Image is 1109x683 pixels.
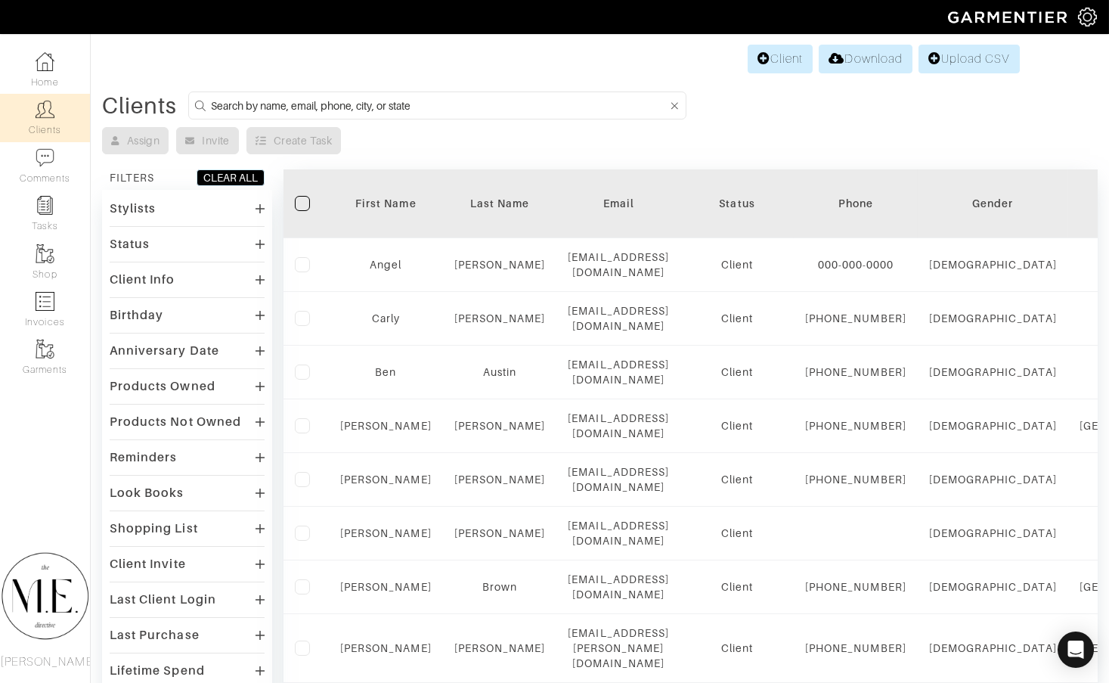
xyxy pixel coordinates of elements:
div: Client Info [110,272,175,287]
div: Lifetime Spend [110,663,205,678]
div: [PHONE_NUMBER] [805,365,906,380]
a: [PERSON_NAME] [340,420,432,432]
a: Angel [370,259,401,271]
img: comment-icon-a0a6a9ef722e966f86d9cbdc48e553b5cf19dbc54f86b18d962a5391bc8f6eb6.png [36,148,54,167]
div: [PHONE_NUMBER] [805,472,906,487]
a: [PERSON_NAME] [340,642,432,654]
div: Client [692,365,782,380]
img: reminder-icon-8004d30b9f0a5d33ae49ab947aed9ed385cf756f9e5892f1edd6e32f2345188e.png [36,196,54,215]
div: [DEMOGRAPHIC_DATA] [929,526,1057,541]
div: Client [692,472,782,487]
div: Last Client Login [110,592,216,607]
div: Last Purchase [110,628,200,643]
div: Last Name [454,196,546,211]
div: [DEMOGRAPHIC_DATA] [929,641,1057,656]
div: Shopping List [110,521,198,536]
div: Status [110,237,150,252]
div: Email [568,196,669,211]
img: orders-icon-0abe47150d42831381b5fb84f609e132dff9fe21cb692f30cb5eec754e2cba89.png [36,292,54,311]
div: Client [692,311,782,326]
div: Stylists [110,201,156,216]
div: [DEMOGRAPHIC_DATA] [929,472,1057,487]
div: Look Books [110,486,184,501]
div: CLEAR ALL [203,170,258,185]
img: garments-icon-b7da505a4dc4fd61783c78ac3ca0ef83fa9d6f193b1c9dc38574b1d14d53ca28.png [36,244,54,263]
div: [DEMOGRAPHIC_DATA] [929,579,1057,595]
div: [PHONE_NUMBER] [805,311,906,326]
div: Status [692,196,782,211]
div: Client [692,418,782,433]
th: Toggle SortBy [329,169,443,238]
img: gear-icon-white-bd11855cb880d31180b6d7d6211b90ccbf57a29d726f0c71d8c61bd08dd39cc2.png [1078,8,1097,26]
a: [PERSON_NAME] [454,642,546,654]
input: Search by name, email, phone, city, or state [211,96,668,115]
div: [PHONE_NUMBER] [805,418,906,433]
div: [EMAIL_ADDRESS][DOMAIN_NAME] [568,518,669,548]
div: [DEMOGRAPHIC_DATA] [929,311,1057,326]
div: [DEMOGRAPHIC_DATA] [929,418,1057,433]
a: Carly [372,312,400,324]
div: Gender [929,196,1057,211]
div: Products Owned [110,379,215,394]
a: Upload CSV [918,45,1020,73]
div: [PHONE_NUMBER] [805,641,906,656]
a: [PERSON_NAME] [454,312,546,324]
div: [EMAIL_ADDRESS][DOMAIN_NAME] [568,303,669,334]
div: [EMAIL_ADDRESS][DOMAIN_NAME] [568,411,669,441]
div: Anniversary Date [110,343,219,359]
div: [DEMOGRAPHIC_DATA] [929,257,1057,272]
div: Products Not Owned [110,414,241,430]
div: [EMAIL_ADDRESS][DOMAIN_NAME] [568,464,669,495]
a: [PERSON_NAME] [340,473,432,486]
div: Client [692,526,782,541]
div: Client Invite [110,557,186,572]
div: [EMAIL_ADDRESS][DOMAIN_NAME] [568,250,669,280]
div: [EMAIL_ADDRESS][DOMAIN_NAME] [568,572,669,602]
div: Client [692,257,782,272]
img: garmentier-logo-header-white-b43fb05a5012e4ada735d5af1a66efaba907eab6374d6393d1fbf88cb4ef424d.png [940,4,1078,30]
th: Toggle SortBy [918,169,1068,238]
div: Clients [102,98,177,113]
div: First Name [340,196,432,211]
img: clients-icon-6bae9207a08558b7cb47a8932f037763ab4055f8c8b6bfacd5dc20c3e0201464.png [36,100,54,119]
a: [PERSON_NAME] [340,527,432,539]
a: Ben [375,366,396,378]
a: Brown [482,581,517,593]
a: Austin [483,366,516,378]
div: [DEMOGRAPHIC_DATA] [929,365,1057,380]
div: FILTERS [110,170,154,185]
a: [PERSON_NAME] [454,420,546,432]
div: Reminders [110,450,177,465]
div: Client [692,641,782,656]
a: [PERSON_NAME] [454,259,546,271]
div: [EMAIL_ADDRESS][PERSON_NAME][DOMAIN_NAME] [568,626,669,671]
div: Phone [805,196,906,211]
img: dashboard-icon-dbcd8f5a0b271acd01030246c82b418ddd0df26cd7fceb0bd07c9910d44c42f6.png [36,52,54,71]
div: [PHONE_NUMBER] [805,579,906,595]
div: Birthday [110,308,163,323]
div: 000-000-0000 [805,257,906,272]
div: Open Intercom Messenger [1058,632,1094,668]
img: garments-icon-b7da505a4dc4fd61783c78ac3ca0ef83fa9d6f193b1c9dc38574b1d14d53ca28.png [36,340,54,359]
a: Download [819,45,912,73]
a: [PERSON_NAME] [454,527,546,539]
a: Client [748,45,813,73]
a: [PERSON_NAME] [454,473,546,486]
div: [EMAIL_ADDRESS][DOMAIN_NAME] [568,357,669,387]
a: [PERSON_NAME] [340,581,432,593]
th: Toggle SortBy [443,169,557,238]
div: Client [692,579,782,595]
th: Toggle SortBy [680,169,794,238]
button: CLEAR ALL [197,169,265,186]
